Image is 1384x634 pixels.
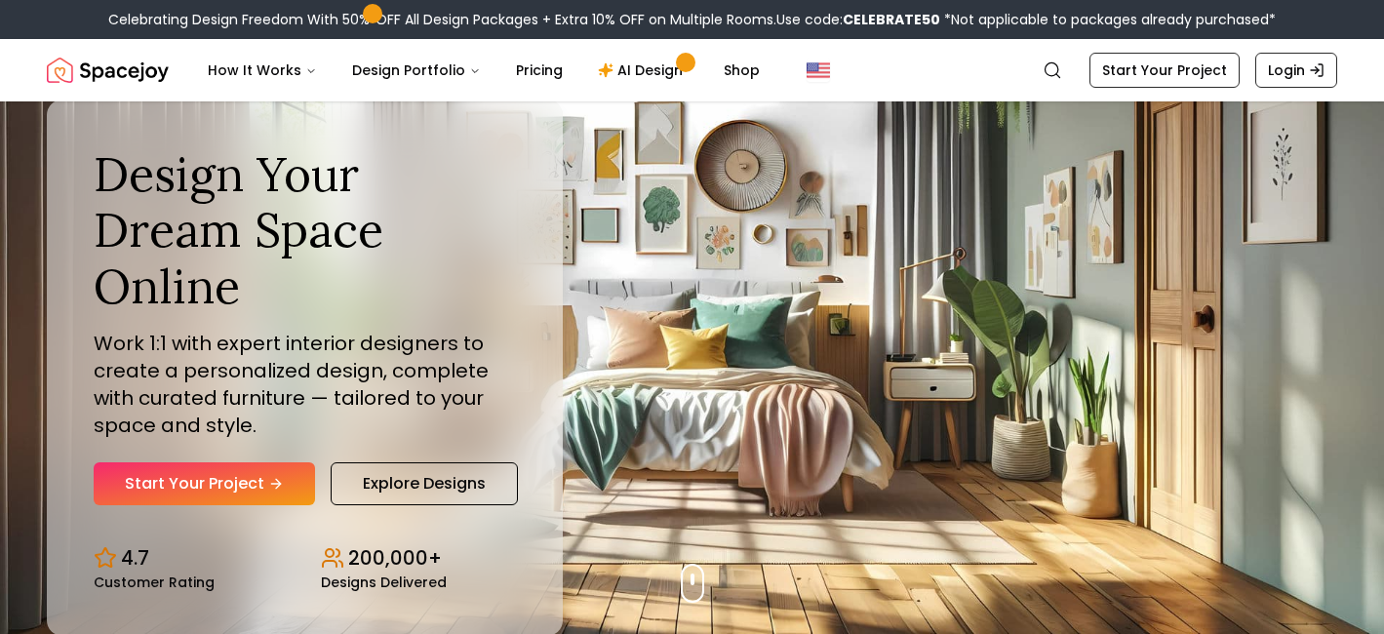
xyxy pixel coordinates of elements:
[192,51,775,90] nav: Main
[843,10,940,29] b: CELEBRATE50
[94,529,516,589] div: Design stats
[192,51,333,90] button: How It Works
[807,59,830,82] img: United States
[47,51,169,90] a: Spacejoy
[121,544,149,572] p: 4.7
[776,10,940,29] span: Use code:
[94,462,315,505] a: Start Your Project
[321,575,447,589] small: Designs Delivered
[94,146,516,315] h1: Design Your Dream Space Online
[94,330,516,439] p: Work 1:1 with expert interior designers to create a personalized design, complete with curated fu...
[94,575,215,589] small: Customer Rating
[582,51,704,90] a: AI Design
[500,51,578,90] a: Pricing
[331,462,518,505] a: Explore Designs
[108,10,1276,29] div: Celebrating Design Freedom With 50% OFF All Design Packages + Extra 10% OFF on Multiple Rooms.
[708,51,775,90] a: Shop
[1255,53,1337,88] a: Login
[47,39,1337,101] nav: Global
[336,51,496,90] button: Design Portfolio
[1089,53,1240,88] a: Start Your Project
[940,10,1276,29] span: *Not applicable to packages already purchased*
[47,51,169,90] img: Spacejoy Logo
[348,544,442,572] p: 200,000+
